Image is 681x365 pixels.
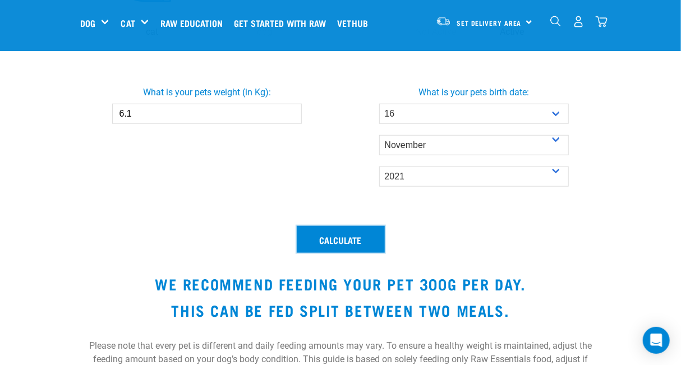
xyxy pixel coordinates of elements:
img: user.png [573,16,585,27]
button: Calculate [297,226,385,253]
a: Vethub [334,1,376,45]
a: Raw Education [158,1,231,45]
label: What is your pets weight (in Kg): [71,86,343,99]
span: Set Delivery Area [457,21,522,25]
img: van-moving.png [436,16,451,26]
img: home-icon-1@2x.png [550,16,561,26]
a: Get started with Raw [231,1,334,45]
h3: We recommend feeding your pet 300g per day. [80,275,601,293]
img: home-icon@2x.png [596,16,608,27]
label: What is your pets birth date: [338,86,610,99]
a: Cat [121,16,135,30]
div: Open Intercom Messenger [643,327,670,354]
h3: This can be fed split between two meals. [80,302,601,319]
a: Dog [80,16,95,30]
